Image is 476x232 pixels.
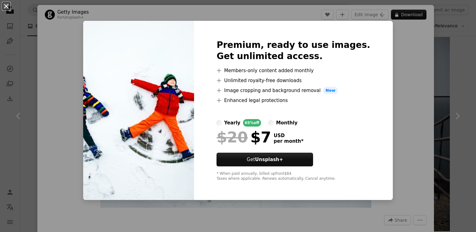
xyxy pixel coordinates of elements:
[217,171,370,181] div: * When paid annually, billed upfront $84 Taxes where applicable. Renews automatically. Cancel any...
[217,87,370,94] li: Image cropping and background removal
[274,138,303,144] span: per month *
[217,39,370,62] h2: Premium, ready to use images. Get unlimited access.
[217,153,313,166] button: GetUnsplash+
[243,119,261,127] div: 65% off
[323,87,338,94] span: New
[276,119,297,127] div: monthly
[255,157,283,162] strong: Unsplash+
[217,129,271,145] div: $7
[217,67,370,74] li: Members-only content added monthly
[83,21,194,200] img: premium_photo-1683147749973-96ecb577a44c
[217,97,370,104] li: Enhanced legal protections
[269,120,274,125] input: monthly
[217,129,248,145] span: $20
[217,77,370,84] li: Unlimited royalty-free downloads
[217,120,221,125] input: yearly65%off
[274,133,303,138] span: USD
[224,119,240,127] div: yearly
